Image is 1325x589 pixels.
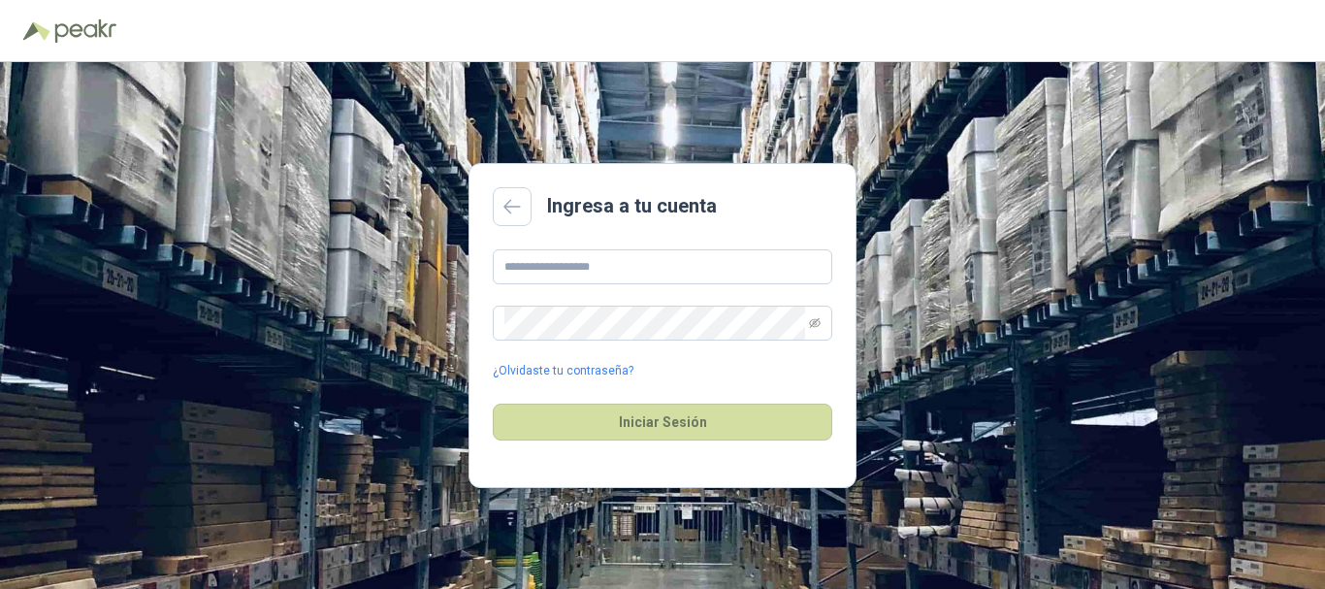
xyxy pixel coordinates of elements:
span: eye-invisible [809,317,821,329]
img: Logo [23,21,50,41]
a: ¿Olvidaste tu contraseña? [493,362,633,380]
img: Peakr [54,19,116,43]
button: Iniciar Sesión [493,404,832,441]
h2: Ingresa a tu cuenta [547,191,717,221]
